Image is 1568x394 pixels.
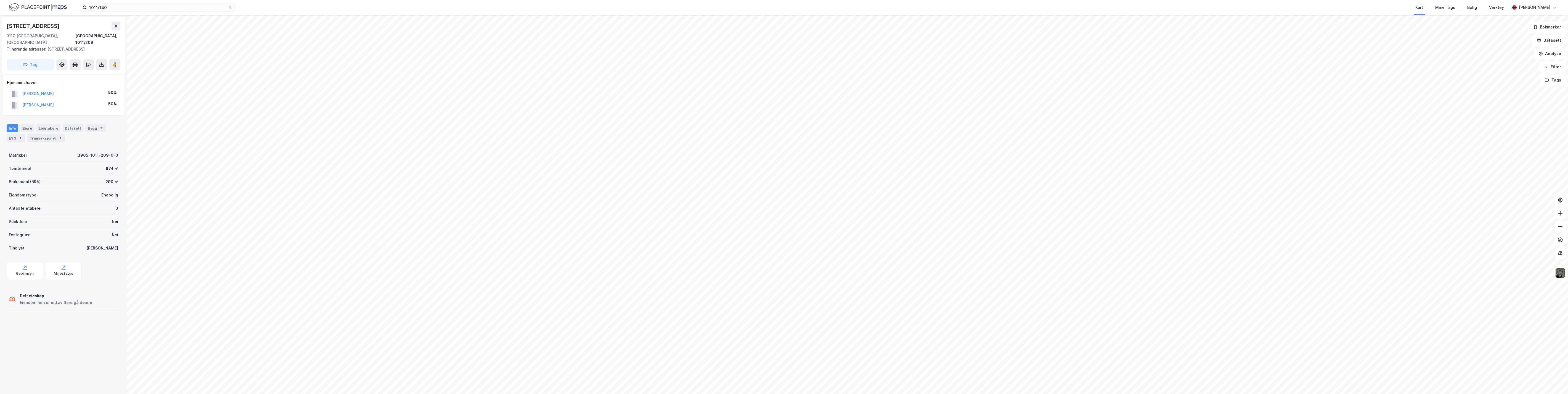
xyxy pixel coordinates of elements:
div: Tomteareal [9,165,31,172]
div: Leietakere [36,124,60,132]
div: 1 [17,135,23,141]
div: Punktleie [9,218,27,225]
div: Nei [112,232,118,238]
div: Festegrunn [9,232,30,238]
input: Søk på adresse, matrikkel, gårdeiere, leietakere eller personer [87,3,228,12]
div: 50% [108,101,117,107]
span: Tilhørende adresser: [7,47,47,51]
div: ESG [7,134,25,142]
div: 0 [115,205,118,212]
div: 290 ㎡ [105,178,118,185]
button: Datasett [1532,35,1566,46]
iframe: Chat Widget [1540,367,1568,394]
div: [PERSON_NAME] [86,245,118,251]
div: Bruksareal (BRA) [9,178,41,185]
button: Tag [7,59,54,70]
div: [GEOGRAPHIC_DATA], 1011/209 [75,33,120,46]
div: Tinglyst [9,245,25,251]
div: Bolig [1467,4,1477,11]
div: Kontrollprogram for chat [1540,367,1568,394]
img: logo.f888ab2527a4732fd821a326f86c7f29.svg [9,2,67,12]
div: Eiendomstype [9,192,36,198]
div: 2 [98,125,104,131]
div: [PERSON_NAME] [1519,4,1550,11]
div: Geoinnsyn [16,271,34,276]
button: Tags [1540,75,1566,86]
div: Transaksjoner [27,134,65,142]
div: [STREET_ADDRESS] [7,46,116,52]
div: 874 ㎡ [106,165,118,172]
div: Nei [112,218,118,225]
div: Datasett [63,124,83,132]
img: 9k= [1555,268,1566,278]
div: 3905-1011-209-0-0 [78,152,118,159]
div: Enebolig [101,192,118,198]
button: Filter [1539,61,1566,72]
div: Hjemmelshaver [7,79,120,86]
div: Info [7,124,18,132]
div: 1 [57,135,63,141]
div: Matrikkel [9,152,27,159]
button: Bokmerker [1529,22,1566,33]
div: Miljøstatus [54,271,73,276]
div: [STREET_ADDRESS] [7,22,61,30]
div: 3117, [GEOGRAPHIC_DATA], [GEOGRAPHIC_DATA] [7,33,75,46]
div: Delt eieskap [20,293,92,299]
div: Antall leietakere [9,205,41,212]
div: Verktøy [1489,4,1504,11]
div: Kart [1415,4,1423,11]
div: 50% [108,89,117,96]
div: Eiendommen er eid av flere gårdeiere [20,299,92,306]
div: Eiere [20,124,34,132]
button: Analyse [1534,48,1566,59]
div: Bygg [86,124,106,132]
div: Mine Tags [1435,4,1455,11]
